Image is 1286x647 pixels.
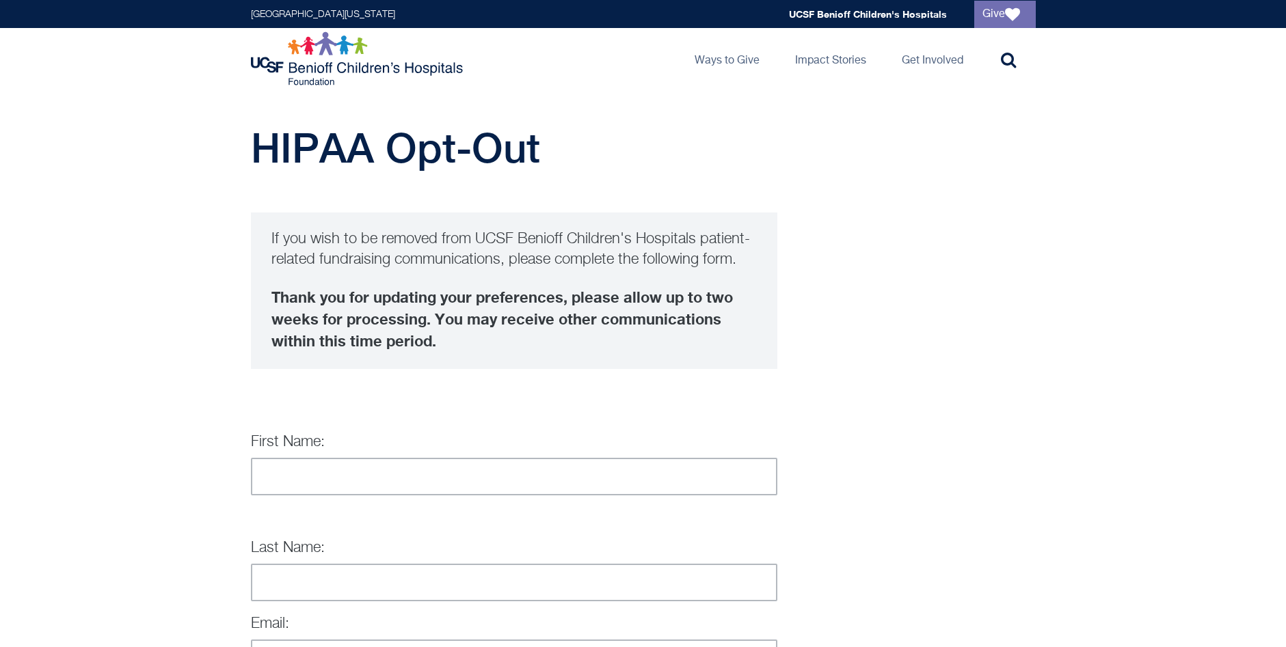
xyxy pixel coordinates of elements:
[251,540,325,555] label: Last Name:
[271,288,733,350] strong: Thank you for updating your preferences, please allow up to two weeks for processing. You may rec...
[684,28,771,90] a: Ways to Give
[251,616,289,631] label: Email:
[271,229,757,270] p: If you wish to be removed from UCSF Benioff Children's Hospitals patient-related fundraising comm...
[251,124,540,171] span: HIPAA Opt-Out
[974,1,1036,28] a: Give
[251,31,466,86] img: Logo for UCSF Benioff Children's Hospitals Foundation
[251,435,325,450] label: First Name:
[891,28,974,90] a: Get Involved
[789,8,947,20] a: UCSF Benioff Children's Hospitals
[251,10,395,19] a: [GEOGRAPHIC_DATA][US_STATE]
[784,28,877,90] a: Impact Stories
